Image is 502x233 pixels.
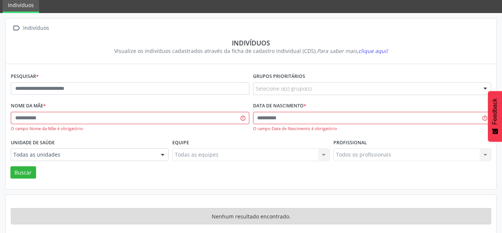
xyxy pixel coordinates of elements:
[11,23,22,34] i: 
[358,47,388,54] span: clique aqui!
[11,137,55,148] label: Unidade de saúde
[253,100,306,112] label: Data de nascimento
[22,23,50,34] div: Indivíduos
[11,208,491,224] div: Nenhum resultado encontrado.
[13,151,153,158] span: Todas as unidades
[317,47,388,54] i: Para saber mais,
[16,47,486,55] div: Visualize os indivíduos cadastrados através da ficha de cadastro individual (CDS).
[488,91,502,142] button: Feedback - Mostrar pesquisa
[492,98,498,125] span: Feedback
[253,126,492,132] div: O campo Data de Nascimento é obrigatório
[11,23,50,34] a:  Indivíduos
[333,137,367,148] label: Profissional
[16,39,486,47] div: Indivíduos
[256,85,311,92] span: Selecione o(s) grupo(s)
[11,71,39,82] label: Pesquisar
[10,166,36,179] button: Buscar
[11,126,249,132] div: O campo Nome da Mãe é obrigatório
[172,137,189,148] label: Equipe
[253,71,305,82] label: Grupos prioritários
[11,100,46,112] label: Nome da mãe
